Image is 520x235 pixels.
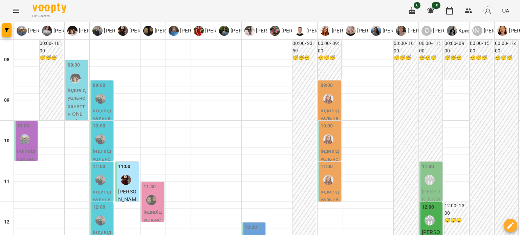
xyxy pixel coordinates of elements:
[20,134,30,144] img: Григорій Рак
[204,27,246,35] p: [PERSON_NAME]
[346,26,398,36] div: Кобець Каріна
[394,40,417,54] h6: 00:00 - 16:00
[244,26,297,36] div: Софія Пенькова
[320,26,330,36] img: К
[495,40,518,54] h6: 00:00 - 16:00
[371,26,424,36] a: С [PERSON_NAME]
[447,26,457,36] img: К
[421,26,478,36] div: Савченко Дар'я
[93,107,112,154] p: індивідуальне заняття - [PERSON_NAME]
[371,26,424,36] div: Скородумова Анна
[169,26,221,36] div: Олександра Хопець
[128,27,170,35] p: [PERSON_NAME]
[419,40,442,54] h6: 00:00 - 11:00
[244,26,255,36] img: С
[17,122,29,130] label: 10:00
[255,27,297,35] p: [PERSON_NAME]
[68,86,87,142] p: індивідуальне заняття ONLINE - [PERSON_NAME]
[422,163,434,170] label: 11:00
[179,27,221,35] p: [PERSON_NAME]
[432,27,478,35] p: [PERSON_NAME]'я
[295,26,347,36] div: Гайдук Артем
[32,3,66,13] img: Voopty Logo
[421,26,478,36] a: С [PERSON_NAME]'я
[270,26,280,36] img: Ф
[143,26,153,36] img: В
[414,2,420,9] span: 6
[323,175,333,185] img: Кобзар Зоряна
[295,26,347,36] a: Г [PERSON_NAME]
[318,54,341,62] h6: 😴😴😴
[27,27,69,35] p: [PERSON_NAME]
[40,40,63,54] h6: 00:00 - 10:00
[497,26,507,36] img: П
[245,224,257,231] label: 12:30
[194,26,204,36] img: І
[323,94,333,104] img: Кобзар Зоряна
[421,26,432,36] div: С
[219,26,272,36] a: А [PERSON_NAME]
[118,163,131,170] label: 11:00
[321,107,340,154] p: індивідуальне заняття - [PERSON_NAME]
[422,204,434,211] label: 12:00
[4,178,9,185] h6: 11
[323,134,333,144] img: Кобзар Зоряна
[78,27,120,35] p: [PERSON_NAME]
[93,163,105,170] label: 11:00
[499,4,512,17] button: UA
[67,26,78,36] img: С
[118,188,136,211] span: [PERSON_NAME]
[321,163,333,170] label: 11:00
[92,26,103,36] img: Т
[280,27,322,35] p: [PERSON_NAME]
[118,26,170,36] div: Вікторія Жежера
[146,195,156,205] img: Валерія Капітан
[244,26,297,36] a: С [PERSON_NAME]
[396,26,449,36] div: Мєдвєдєва Катерина
[118,26,128,36] img: В
[4,137,9,145] h6: 10
[346,26,398,36] a: К [PERSON_NAME]
[270,26,322,36] div: Філіпських Анна
[4,218,9,226] h6: 12
[95,215,106,226] img: Тарас Мурава
[17,26,27,36] img: Г
[472,26,482,36] div: [PERSON_NAME]
[371,26,381,36] img: С
[17,26,69,36] a: Г [PERSON_NAME]
[121,175,131,185] div: Вікторія Жежера
[95,175,106,185] img: Тарас Мурава
[40,54,63,62] h6: 😴😴😴
[153,27,196,35] p: [PERSON_NAME]
[103,27,145,35] p: [PERSON_NAME]
[143,26,196,36] div: Валерія Капітан
[93,82,105,89] label: 09:00
[4,56,9,64] h6: 08
[445,40,468,54] h6: 00:00 - 09:00
[320,26,373,36] div: Кобзар Зоряна
[32,14,66,18] span: For Business
[425,215,435,226] div: Савченко Дар'я
[93,204,105,211] label: 12:00
[396,26,406,36] img: М
[445,202,468,217] h6: 12:00 - 13:00
[95,94,106,104] div: Тарас Мурава
[422,188,440,211] span: [PERSON_NAME]
[8,3,24,19] button: Menu
[346,26,356,36] img: К
[219,26,229,36] img: А
[169,26,179,36] img: О
[321,147,340,203] p: індивідуальне заняття - Скачок [PERSON_NAME]
[502,7,509,14] span: UA
[229,27,272,35] p: [PERSON_NAME]
[470,54,493,62] h6: 😴😴😴
[169,26,221,36] a: О [PERSON_NAME]
[67,26,120,36] div: Світлана Жаховська
[381,27,424,35] p: [PERSON_NAME]
[318,40,341,54] h6: 00:00 - 09:00
[292,40,316,54] h6: 00:00 - 23:59
[92,26,145,36] div: Тарас Мурава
